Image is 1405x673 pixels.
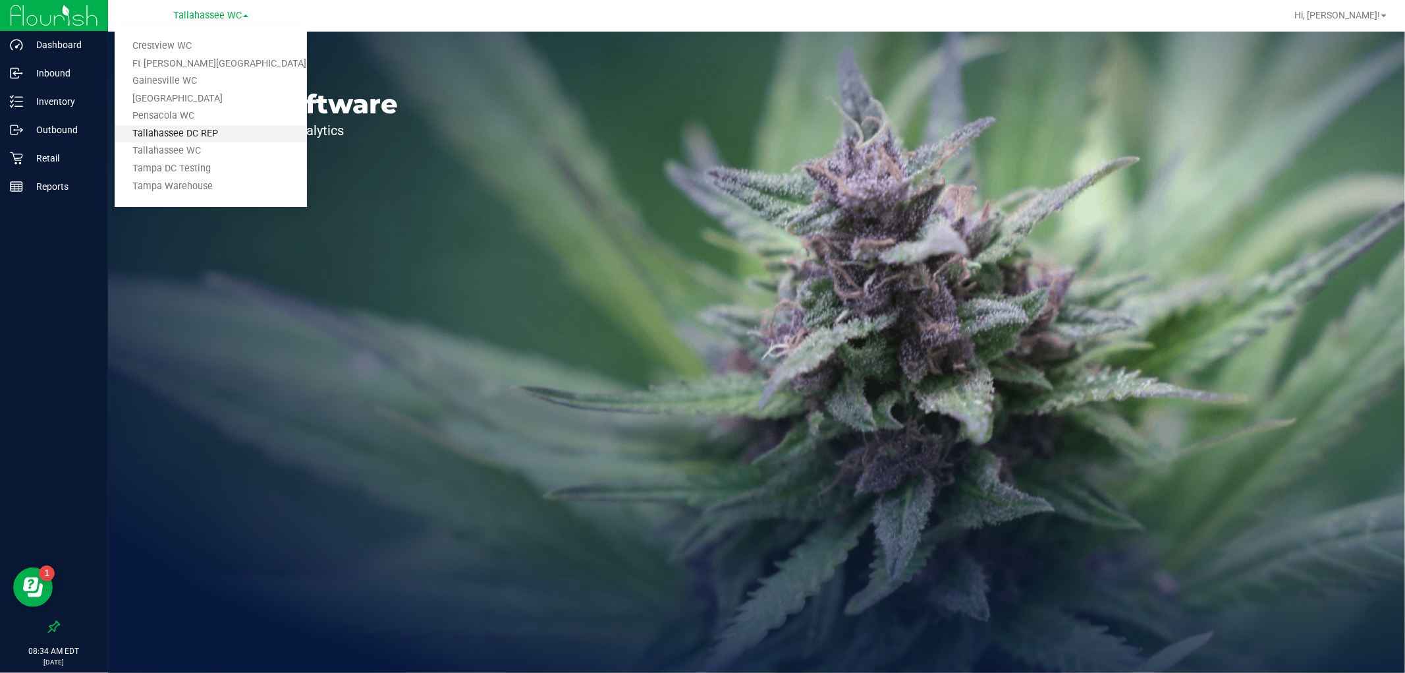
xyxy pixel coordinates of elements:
[115,38,307,55] a: Crestview WC
[115,55,307,73] a: Ft [PERSON_NAME][GEOGRAPHIC_DATA]
[6,657,102,667] p: [DATE]
[13,568,53,607] iframe: Resource center
[115,178,307,196] a: Tampa Warehouse
[10,95,23,108] inline-svg: Inventory
[10,180,23,193] inline-svg: Reports
[10,152,23,165] inline-svg: Retail
[23,179,102,194] p: Reports
[23,122,102,138] p: Outbound
[115,125,307,143] a: Tallahassee DC REP
[10,38,23,51] inline-svg: Dashboard
[115,107,307,125] a: Pensacola WC
[39,566,55,581] iframe: Resource center unread badge
[1294,10,1380,20] span: Hi, [PERSON_NAME]!
[23,37,102,53] p: Dashboard
[115,160,307,178] a: Tampa DC Testing
[10,67,23,80] inline-svg: Inbound
[47,620,61,633] label: Pin the sidebar to full width on large screens
[10,123,23,136] inline-svg: Outbound
[115,90,307,108] a: [GEOGRAPHIC_DATA]
[23,65,102,81] p: Inbound
[23,150,102,166] p: Retail
[115,142,307,160] a: Tallahassee WC
[6,645,102,657] p: 08:34 AM EDT
[173,10,242,21] span: Tallahassee WC
[115,73,307,90] a: Gainesville WC
[23,94,102,109] p: Inventory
